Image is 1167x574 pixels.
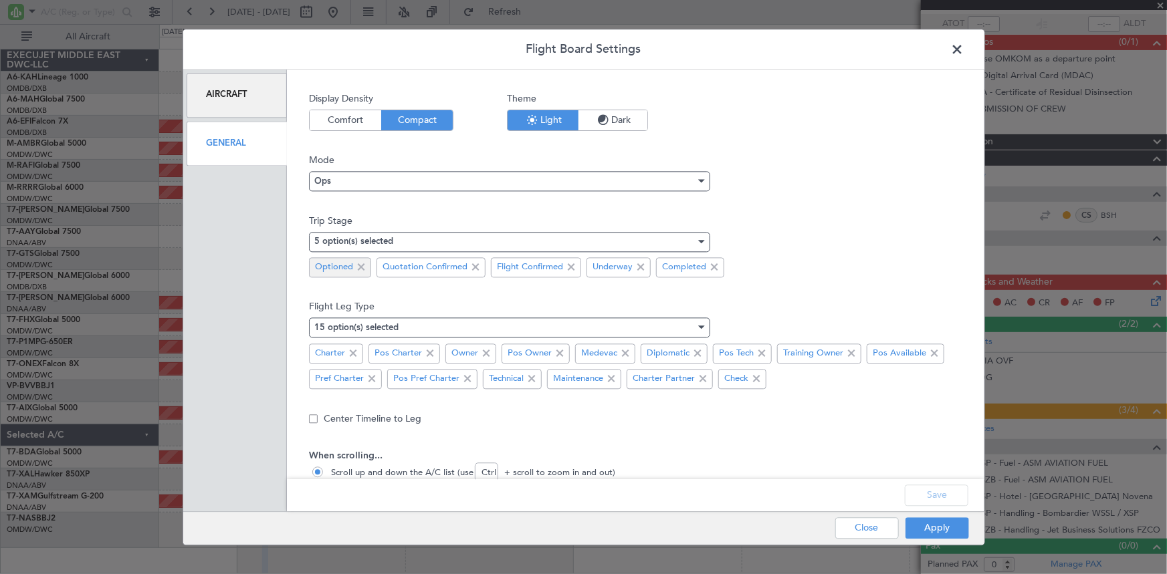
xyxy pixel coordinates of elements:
[326,466,615,480] span: Scroll up and down the A/C list (use Ctrl + scroll to zoom in and out)
[497,261,563,275] span: Flight Confirmed
[309,449,962,463] span: When scrolling...
[183,29,984,69] header: Flight Board Settings
[187,121,288,166] div: General
[187,73,288,118] div: Aircraft
[315,372,364,386] span: Pref Charter
[633,372,695,386] span: Charter Partner
[508,110,578,130] button: Light
[647,347,689,360] span: Diplomatic
[724,372,748,386] span: Check
[375,347,422,360] span: Pos Charter
[314,177,331,186] span: Ops
[383,261,467,275] span: Quotation Confirmed
[578,110,647,130] button: Dark
[906,517,969,539] button: Apply
[309,214,962,228] span: Trip Stage
[314,323,399,332] mat-select-trigger: 15 option(s) selected
[662,261,706,275] span: Completed
[508,347,552,360] span: Pos Owner
[593,261,633,275] span: Underway
[309,92,453,106] span: Display Density
[451,347,478,360] span: Owner
[393,372,459,386] span: Pos Pref Charter
[310,110,381,130] button: Comfort
[783,347,843,360] span: Training Owner
[324,412,421,426] label: Center Timeline to Leg
[315,347,345,360] span: Charter
[873,347,926,360] span: Pos Available
[309,299,962,313] span: Flight Leg Type
[315,261,353,275] span: Optioned
[581,347,617,360] span: Medevac
[314,238,393,247] mat-select-trigger: 5 option(s) selected
[507,92,648,106] span: Theme
[489,372,524,386] span: Technical
[309,153,962,167] span: Mode
[835,517,899,539] button: Close
[381,110,453,130] button: Compact
[553,372,603,386] span: Maintenance
[719,347,754,360] span: Pos Tech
